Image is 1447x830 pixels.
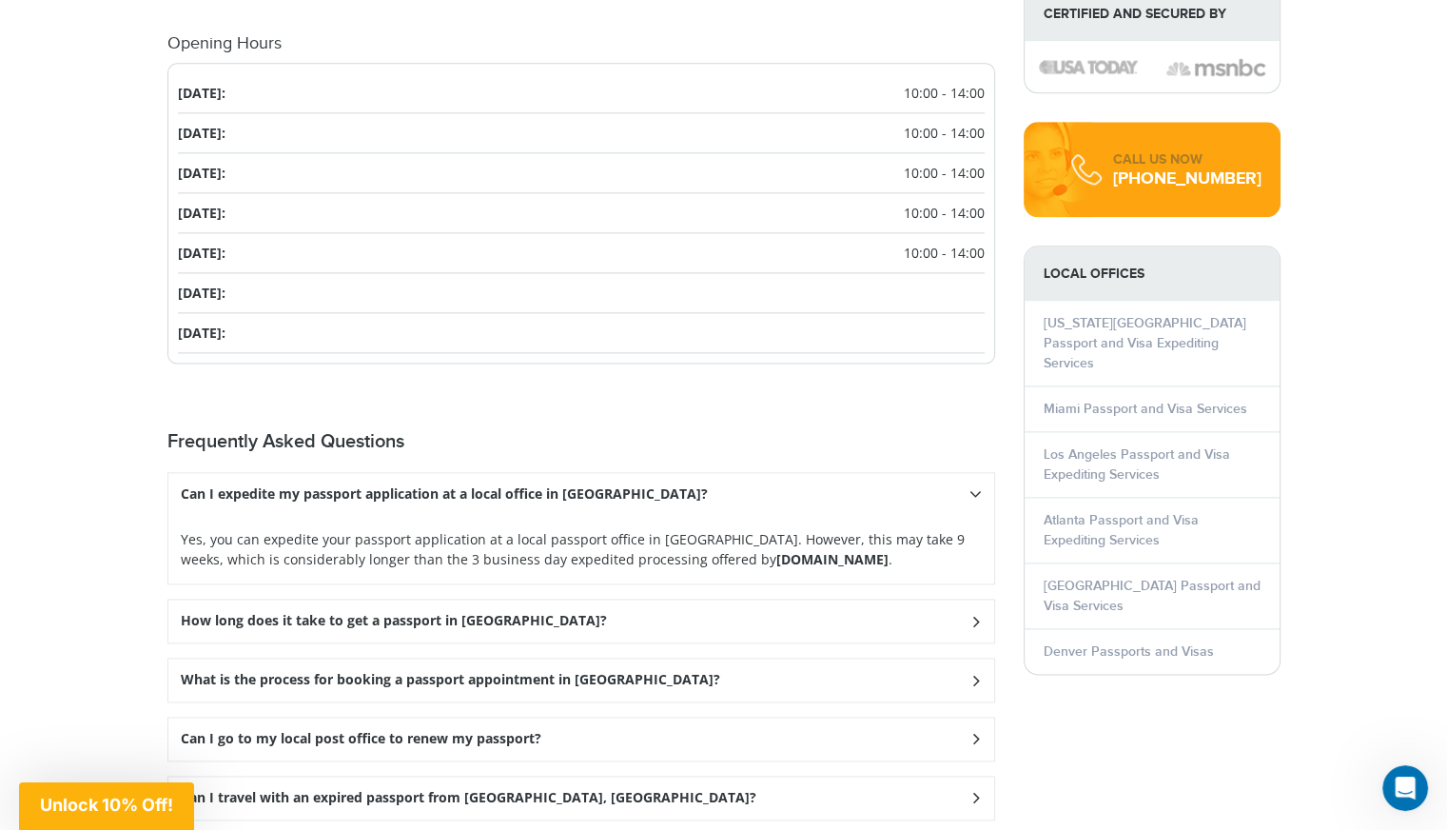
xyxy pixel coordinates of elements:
li: [DATE]: [178,113,985,153]
span: 10:00 - 14:00 [904,203,985,223]
li: [DATE]: [178,233,985,273]
a: Denver Passports and Visas [1044,643,1214,660]
iframe: Intercom live chat [1382,765,1428,811]
span: 10:00 - 14:00 [904,83,985,103]
h3: Can I go to my local post office to renew my passport? [181,731,541,747]
div: Unlock 10% Off! [19,782,194,830]
div: [PHONE_NUMBER] [1113,169,1261,188]
a: Los Angeles Passport and Visa Expediting Services [1044,446,1230,483]
h3: What is the process for booking a passport appointment in [GEOGRAPHIC_DATA]? [181,672,720,688]
li: [DATE]: [178,193,985,233]
h3: Can I expedite my passport application at a local office in [GEOGRAPHIC_DATA]? [181,486,708,503]
span: Unlock 10% Off! [40,795,173,815]
h2: Frequently Asked Questions [167,430,995,453]
strong: [DOMAIN_NAME] [776,550,889,568]
a: [GEOGRAPHIC_DATA] Passport and Visa Services [1044,578,1261,614]
li: [DATE]: [178,313,985,353]
a: [US_STATE][GEOGRAPHIC_DATA] Passport and Visa Expediting Services [1044,315,1246,371]
a: Atlanta Passport and Visa Expediting Services [1044,512,1199,548]
a: Miami Passport and Visa Services [1044,401,1247,417]
li: [DATE]: [178,73,985,113]
h4: Opening Hours [167,34,995,53]
li: [DATE]: [178,273,985,313]
li: [DATE]: [178,153,985,193]
h3: Can I travel with an expired passport from [GEOGRAPHIC_DATA], [GEOGRAPHIC_DATA]? [181,790,756,806]
span: 10:00 - 14:00 [904,123,985,143]
img: image description [1039,60,1138,73]
span: 10:00 - 14:00 [904,243,985,263]
h3: How long does it take to get a passport in [GEOGRAPHIC_DATA]? [181,613,607,629]
div: CALL US NOW [1113,150,1261,169]
strong: LOCAL OFFICES [1025,247,1280,301]
span: 10:00 - 14:00 [904,163,985,183]
img: image description [1166,56,1265,79]
p: Yes, you can expedite your passport application at a local passport office in [GEOGRAPHIC_DATA]. ... [181,529,982,569]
